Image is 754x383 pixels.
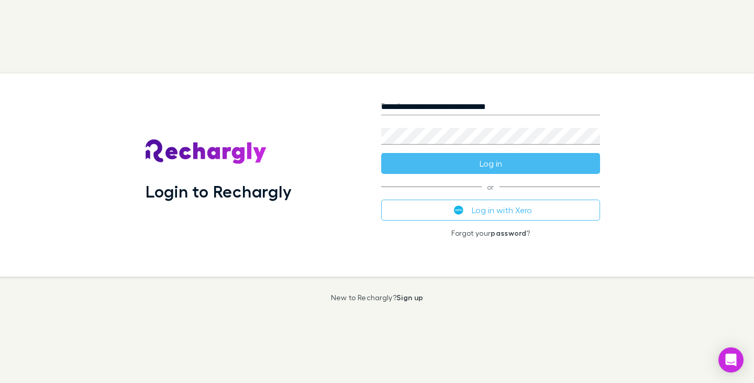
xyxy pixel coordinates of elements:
img: Rechargly's Logo [146,139,267,165]
p: Forgot your ? [381,229,600,237]
button: Log in [381,153,600,174]
a: password [491,228,526,237]
h1: Login to Rechargly [146,181,292,201]
div: Open Intercom Messenger [718,347,744,373]
p: New to Rechargly? [331,293,424,302]
button: Log in with Xero [381,200,600,221]
span: or [381,187,600,187]
img: Xero's logo [454,205,463,215]
a: Sign up [396,293,423,302]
